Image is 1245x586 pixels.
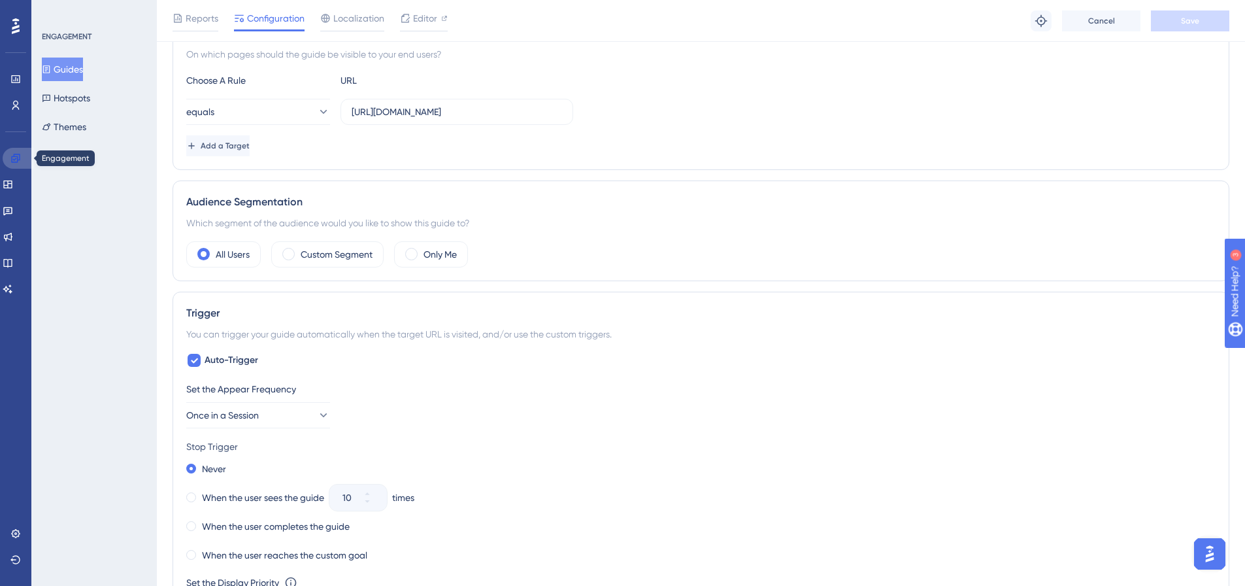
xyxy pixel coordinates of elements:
[202,547,367,563] label: When the user reaches the custom goal
[1151,10,1229,31] button: Save
[186,73,330,88] div: Choose A Rule
[202,519,350,534] label: When the user completes the guide
[333,10,384,26] span: Localization
[1190,534,1229,574] iframe: UserGuiding AI Assistant Launcher
[42,31,91,42] div: ENGAGEMENT
[186,194,1216,210] div: Audience Segmentation
[247,10,305,26] span: Configuration
[392,490,414,506] div: times
[423,247,457,262] label: Only Me
[31,3,82,19] span: Need Help?
[186,326,1216,342] div: You can trigger your guide automatically when the target URL is visited, and/or use the custom tr...
[202,490,324,506] label: When the user sees the guide
[91,7,95,17] div: 3
[301,247,373,262] label: Custom Segment
[42,58,83,81] button: Guides
[205,353,258,368] span: Auto-Trigger
[340,73,484,88] div: URL
[186,10,218,26] span: Reports
[42,86,90,110] button: Hotspots
[413,10,437,26] span: Editor
[186,407,259,423] span: Once in a Session
[1062,10,1140,31] button: Cancel
[186,135,250,156] button: Add a Target
[202,461,226,477] label: Never
[1181,16,1199,26] span: Save
[42,115,86,139] button: Themes
[186,99,330,125] button: equals
[186,381,1216,397] div: Set the Appear Frequency
[186,215,1216,231] div: Which segment of the audience would you like to show this guide to?
[186,439,1216,455] div: Stop Trigger
[352,105,562,119] input: yourwebsite.com/path
[186,305,1216,321] div: Trigger
[186,46,1216,62] div: On which pages should the guide be visible to your end users?
[186,402,330,428] button: Once in a Session
[201,141,250,151] span: Add a Target
[216,247,250,262] label: All Users
[186,104,214,120] span: equals
[1088,16,1115,26] span: Cancel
